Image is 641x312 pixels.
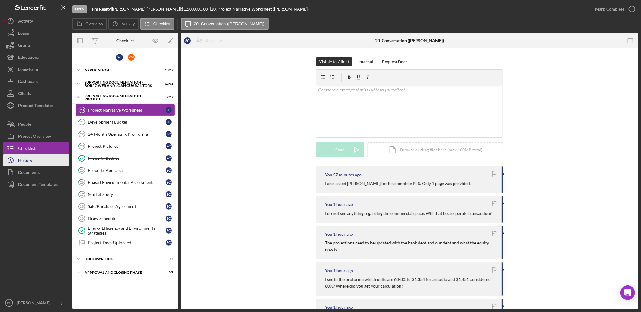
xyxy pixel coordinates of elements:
tspan: 25 [80,168,84,172]
p: The projections need to be updated with the bank debt and our debt and what the equity now is. [325,240,496,253]
div: Document Templates [18,178,58,192]
div: | 20. Project Narrative Worksheet ([PERSON_NAME]) [210,7,309,11]
p: I also asked [PERSON_NAME] for his complete PFS. Only 1 page was provided. [325,180,471,187]
div: S C [166,240,172,246]
div: Sale/Purchase Agreement [88,204,166,209]
tspan: 27 [80,192,84,196]
button: Overview [72,18,107,30]
div: S C [166,216,172,222]
button: Checklist [140,18,174,30]
b: Phi Realty [92,6,111,11]
div: Checklist [116,38,134,43]
div: Application [85,68,158,72]
label: 20. Conversation ([PERSON_NAME]) [194,21,265,26]
div: 12 / 15 [163,82,174,86]
tspan: 23 [80,144,84,148]
a: Documents [3,166,69,178]
a: History [3,154,69,166]
a: 28Sale/Purchase AgreementSC [75,200,175,213]
div: 24-Month Operating Pro Forma [88,132,166,137]
div: Supporting Documentation - Project [85,94,158,101]
button: Clients [3,87,69,99]
tspan: 20 [80,108,84,112]
a: 29Draw ScheduleSC [75,213,175,225]
time: 2025-08-14 19:48 [333,268,353,273]
label: Activity [121,21,135,26]
button: SCReassign [181,35,228,47]
a: 23Project PicturesSC [75,140,175,152]
a: Project Overview [3,130,69,142]
div: You [325,305,332,310]
div: S C [166,107,172,113]
div: S C [166,131,172,137]
div: Mark Complete [595,3,624,15]
div: 20. Conversation ([PERSON_NAME]) [375,38,444,43]
div: [PERSON_NAME] [PERSON_NAME] | [112,7,181,11]
a: 21Development BudgetSC [75,116,175,128]
button: Checklist [3,142,69,154]
button: Internal [355,57,376,66]
div: Supporting Documentation - Borrower and Loan Guarantors [85,80,158,87]
div: Educational [18,51,40,65]
div: S C [166,203,172,210]
button: Loans [3,27,69,39]
tspan: 28 [80,205,84,208]
div: Activity [18,15,33,29]
p: I do not see anything regarding the commercial space. Will that be a seperate transaction? [325,210,492,217]
div: Long-Term [18,63,38,77]
div: Loans [18,27,29,41]
tspan: 22 [80,132,84,136]
div: 2 / 12 [163,96,174,99]
a: Activity [3,15,69,27]
a: Grants [3,39,69,51]
button: Educational [3,51,69,63]
button: PS[PERSON_NAME] [3,297,69,309]
div: S C [166,179,172,185]
a: Energy Efficiency and Environmental StrategiesSC [75,225,175,237]
div: $1,500,000.00 [181,7,210,11]
div: S C [116,54,123,61]
button: Request Docs [379,57,410,66]
div: Reassign [206,35,222,47]
div: S C [166,155,172,161]
button: Long-Term [3,63,69,75]
div: Checklist [18,142,36,156]
a: 27Market StudySC [75,188,175,200]
div: S C [184,37,191,44]
label: Overview [85,21,103,26]
button: People [3,118,69,130]
div: Project Overview [18,130,51,144]
div: Draw Schedule [88,216,166,221]
time: 2025-08-14 19:55 [333,202,353,207]
div: Development Budget [88,120,166,124]
p: I see in the proforma which units are 60-80. Is $1,354 for a studio and $1,451 considered 80%? Wh... [325,276,496,290]
div: Grants [18,39,31,53]
button: Visible to Client [316,57,352,66]
button: 20. Conversation ([PERSON_NAME]) [181,18,269,30]
div: S C [166,191,172,197]
div: Project Narrative Worksheet [88,108,166,112]
div: You [325,232,332,237]
div: Energy Efficiency and Environmental Strategies [88,226,166,235]
tspan: 26 [80,180,84,184]
div: Open [72,5,87,13]
div: P M [128,54,135,61]
div: S C [166,143,172,149]
div: Approval and Closing Phase [85,271,158,274]
button: Send [316,142,364,157]
tspan: 21 [80,120,84,124]
a: Property BudgetSC [75,152,175,164]
div: Project Docs Uploaded [88,240,166,245]
div: Visible to Client [319,57,349,66]
div: Internal [358,57,373,66]
button: Document Templates [3,178,69,191]
div: Project Pictures [88,144,166,149]
time: 2025-08-14 19:45 [333,305,353,310]
div: [PERSON_NAME] [15,297,54,310]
